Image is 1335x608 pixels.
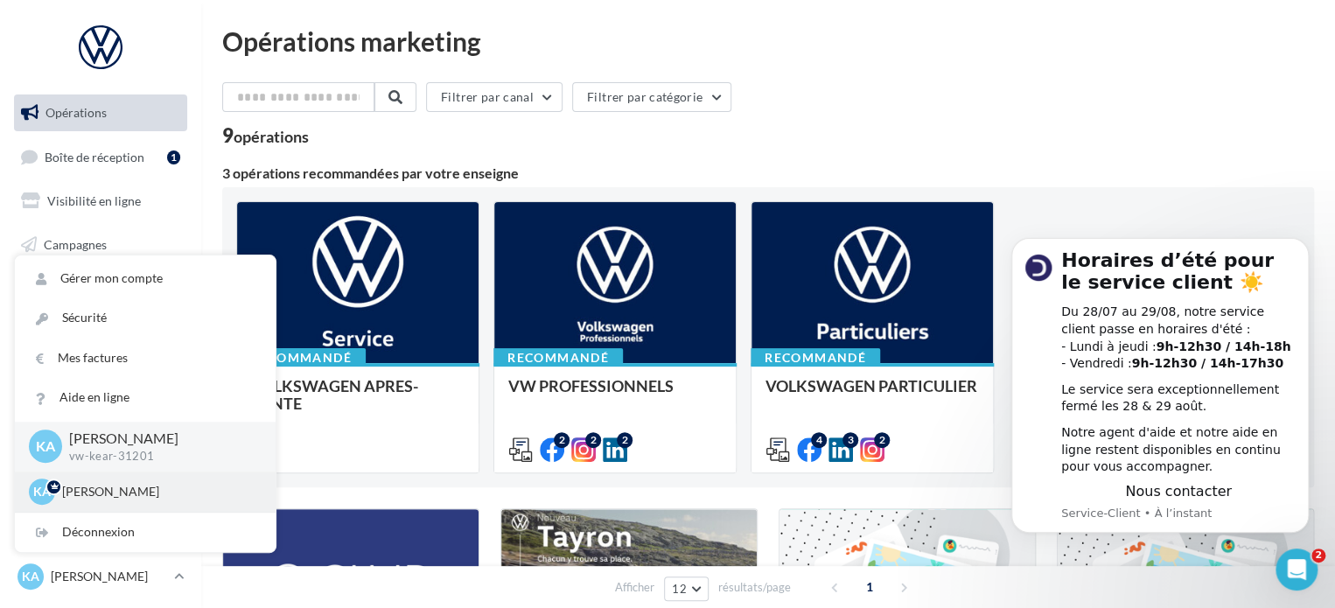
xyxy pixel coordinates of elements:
[10,183,191,220] a: Visibilité en ligne
[842,432,858,448] div: 3
[222,166,1314,180] div: 3 opérations recommandées par votre enseigne
[765,376,977,395] span: VOLKSWAGEN PARTICULIER
[44,237,107,252] span: Campagnes
[10,94,191,131] a: Opérations
[554,432,570,448] div: 2
[10,138,191,176] a: Boîte de réception1
[572,82,731,112] button: Filtrer par catégorie
[1311,549,1325,563] span: 2
[22,568,39,585] span: KA
[10,458,191,510] a: Campagnes DataOnDemand
[1276,549,1318,591] iframe: Intercom live chat
[47,193,141,208] span: Visibilité en ligne
[222,126,309,145] div: 9
[251,376,418,413] span: VOLKSWAGEN APRES-VENTE
[10,313,191,350] a: Médiathèque
[615,579,654,596] span: Afficher
[15,513,276,552] div: Déconnexion
[10,357,191,394] a: Calendrier
[585,432,601,448] div: 2
[45,105,107,120] span: Opérations
[856,573,884,601] span: 1
[14,560,187,593] a: KA [PERSON_NAME]
[69,449,248,465] p: vw-kear-31201
[234,129,309,144] div: opérations
[15,298,276,338] a: Sécurité
[45,149,144,164] span: Boîte de réception
[751,348,880,367] div: Recommandé
[15,378,276,417] a: Aide en ligne
[426,82,563,112] button: Filtrer par canal
[508,376,674,395] span: VW PROFESSIONNELS
[51,568,167,585] p: [PERSON_NAME]
[10,401,191,452] a: PLV et print personnalisable
[15,259,276,298] a: Gérer mon compte
[664,577,709,601] button: 12
[236,348,366,367] div: Recommandé
[493,348,623,367] div: Recommandé
[811,432,827,448] div: 4
[69,429,248,449] p: [PERSON_NAME]
[10,270,191,307] a: Contacts
[672,582,687,596] span: 12
[15,339,276,378] a: Mes factures
[33,483,51,500] span: KA
[10,227,191,263] a: Campagnes
[985,213,1335,561] iframe: Intercom notifications message
[874,432,890,448] div: 2
[167,150,180,164] div: 1
[62,483,255,500] p: [PERSON_NAME]
[617,432,633,448] div: 2
[36,437,55,457] span: KA
[222,28,1314,54] div: Opérations marketing
[718,579,791,596] span: résultats/page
